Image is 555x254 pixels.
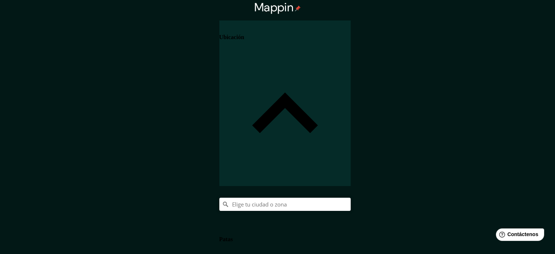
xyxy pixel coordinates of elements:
[219,34,244,40] font: Ubicación
[490,225,547,246] iframe: Lanzador de widgets de ayuda
[219,198,351,211] input: Elige tu ciudad o zona
[219,236,233,242] font: Patas
[219,20,351,186] div: Ubicación
[295,5,301,11] img: pin-icon.png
